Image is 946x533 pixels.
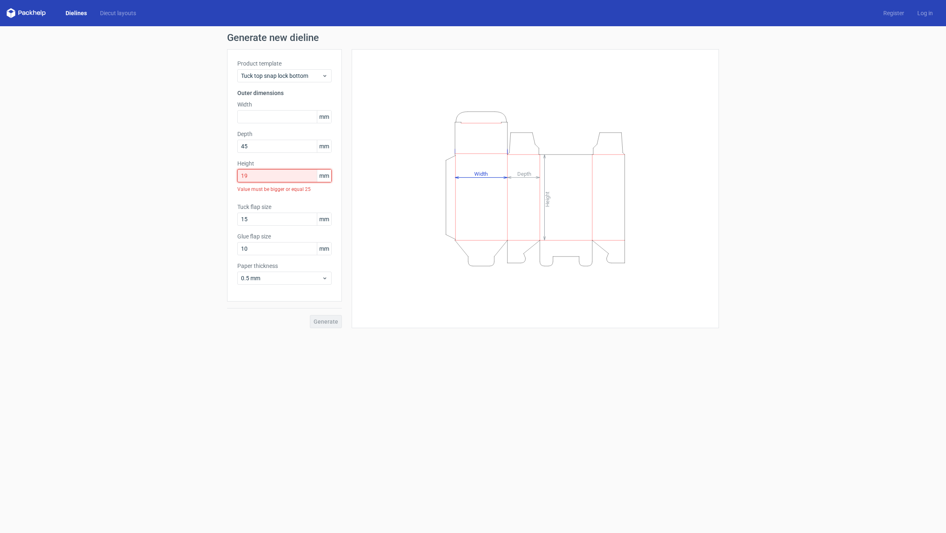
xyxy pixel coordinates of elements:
[237,130,332,138] label: Depth
[237,89,332,97] h3: Outer dimensions
[241,72,322,80] span: Tuck top snap lock bottom
[93,9,143,17] a: Diecut layouts
[517,170,531,177] tspan: Depth
[317,111,331,123] span: mm
[237,59,332,68] label: Product template
[237,100,332,109] label: Width
[911,9,939,17] a: Log in
[241,274,322,282] span: 0.5 mm
[317,213,331,225] span: mm
[237,203,332,211] label: Tuck flap size
[877,9,911,17] a: Register
[59,9,93,17] a: Dielines
[237,182,332,196] div: Value must be bigger or equal 25
[237,159,332,168] label: Height
[317,243,331,255] span: mm
[317,170,331,182] span: mm
[237,262,332,270] label: Paper thickness
[237,232,332,240] label: Glue flap size
[474,170,488,177] tspan: Width
[317,140,331,152] span: mm
[227,33,719,43] h1: Generate new dieline
[544,191,550,206] tspan: Height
